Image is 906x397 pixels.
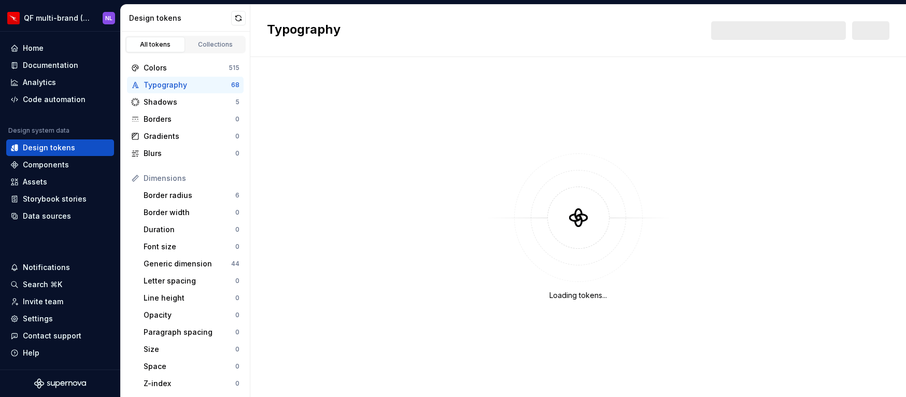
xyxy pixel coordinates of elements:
[127,77,244,93] a: Typography68
[6,139,114,156] a: Design tokens
[6,293,114,310] a: Invite team
[6,91,114,108] a: Code automation
[235,208,239,217] div: 0
[23,331,81,341] div: Contact support
[6,74,114,91] a: Analytics
[235,379,239,388] div: 0
[23,60,78,70] div: Documentation
[23,314,53,324] div: Settings
[105,14,112,22] div: NL
[6,310,114,327] a: Settings
[6,157,114,173] a: Components
[139,290,244,306] a: Line height0
[235,294,239,302] div: 0
[144,276,235,286] div: Letter spacing
[23,160,69,170] div: Components
[144,361,235,372] div: Space
[235,277,239,285] div: 0
[7,12,20,24] img: 6b187050-a3ed-48aa-8485-808e17fcee26.png
[144,310,235,320] div: Opacity
[23,143,75,153] div: Design tokens
[6,191,114,207] a: Storybook stories
[235,191,239,200] div: 6
[144,242,235,252] div: Font size
[127,128,244,145] a: Gradients0
[6,276,114,293] button: Search ⌘K
[6,40,114,56] a: Home
[235,362,239,371] div: 0
[144,190,235,201] div: Border radius
[235,149,239,158] div: 0
[235,132,239,140] div: 0
[127,94,244,110] a: Shadows5
[8,126,69,135] div: Design system data
[235,98,239,106] div: 5
[231,260,239,268] div: 44
[139,204,244,221] a: Border width0
[235,225,239,234] div: 0
[144,114,235,124] div: Borders
[23,211,71,221] div: Data sources
[130,40,181,49] div: All tokens
[235,328,239,336] div: 0
[139,273,244,289] a: Letter spacing0
[139,238,244,255] a: Font size0
[23,94,86,105] div: Code automation
[144,344,235,355] div: Size
[23,43,44,53] div: Home
[235,311,239,319] div: 0
[139,221,244,238] a: Duration0
[144,131,235,141] div: Gradients
[23,177,47,187] div: Assets
[139,375,244,392] a: Z-index0
[127,145,244,162] a: Blurs0
[144,207,235,218] div: Border width
[144,80,231,90] div: Typography
[23,296,63,307] div: Invite team
[144,173,239,183] div: Dimensions
[267,21,341,40] h2: Typography
[6,57,114,74] a: Documentation
[139,256,244,272] a: Generic dimension44
[235,345,239,353] div: 0
[144,224,235,235] div: Duration
[127,60,244,76] a: Colors515
[24,13,90,23] div: QF multi-brand (Test)
[129,13,231,23] div: Design tokens
[23,262,70,273] div: Notifications
[231,81,239,89] div: 68
[23,77,56,88] div: Analytics
[139,341,244,358] a: Size0
[235,243,239,251] div: 0
[229,64,239,72] div: 515
[549,290,607,301] div: Loading tokens...
[23,279,62,290] div: Search ⌘K
[144,148,235,159] div: Blurs
[34,378,86,389] svg: Supernova Logo
[139,324,244,341] a: Paragraph spacing0
[6,345,114,361] button: Help
[2,7,118,29] button: QF multi-brand (Test)NL
[6,328,114,344] button: Contact support
[139,187,244,204] a: Border radius6
[144,259,231,269] div: Generic dimension
[190,40,242,49] div: Collections
[23,194,87,204] div: Storybook stories
[144,327,235,337] div: Paragraph spacing
[139,307,244,323] a: Opacity0
[6,259,114,276] button: Notifications
[144,63,229,73] div: Colors
[23,348,39,358] div: Help
[144,293,235,303] div: Line height
[6,208,114,224] a: Data sources
[144,97,235,107] div: Shadows
[6,174,114,190] a: Assets
[235,115,239,123] div: 0
[139,358,244,375] a: Space0
[127,111,244,127] a: Borders0
[144,378,235,389] div: Z-index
